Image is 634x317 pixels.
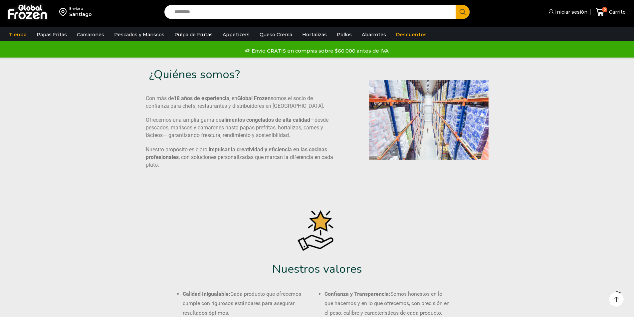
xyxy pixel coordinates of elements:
[456,5,470,19] button: Search button
[6,28,30,41] a: Tienda
[134,262,500,276] h2: Nuestros valores
[553,9,587,15] span: Iniciar sesión
[256,28,296,41] a: Queso Crema
[111,28,168,41] a: Pescados y Mariscos
[393,28,430,41] a: Descuentos
[69,6,92,11] div: Enviar a
[146,146,327,160] b: impulsar la creatividad y eficiencia en las cocinas profesionales
[358,28,389,41] a: Abarrotes
[149,68,310,81] h3: ¿Quiénes somos?
[33,28,70,41] a: Papas Fritas
[602,7,607,12] span: 0
[74,28,107,41] a: Camarones
[547,5,587,19] a: Iniciar sesión
[183,291,230,297] b: Calidad Inigualable:
[324,291,390,297] b: Confianza y Transparencia:
[146,146,335,169] p: Nuestro propósito es claro: , con soluciones personalizadas que marcan la diferencia en cada plato.
[607,9,626,15] span: Carrito
[219,28,253,41] a: Appetizers
[69,11,92,18] div: Santiago
[237,95,271,101] b: Global Frozen
[594,4,627,20] a: 0 Carrito
[59,6,69,18] img: address-field-icon.svg
[171,28,216,41] a: Pulpa de Frutas
[299,28,330,41] a: Hortalizas
[146,116,335,139] p: Ofrecemos una amplia gama de —desde pescados, mariscos y camarones hasta papas prefritas, hortali...
[146,95,335,110] p: Con más de , en somos el socio de confianza para chefs, restaurantes y distribuidores en [GEOGRAP...
[221,117,310,123] b: alimentos congelados de alta calidad
[174,95,229,101] b: 18 años de experiencia
[333,28,355,41] a: Pollos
